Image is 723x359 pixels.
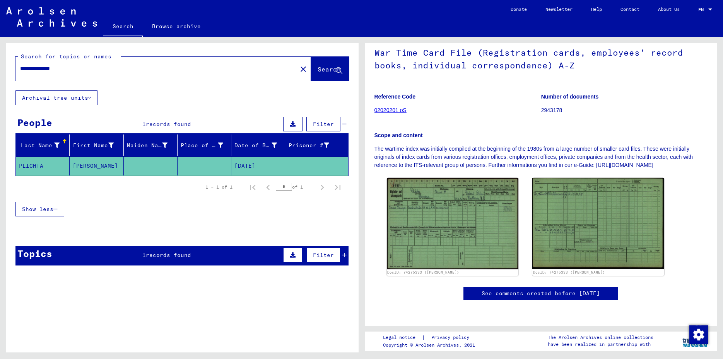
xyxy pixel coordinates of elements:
mat-label: Search for topics or names [21,53,111,60]
a: 02020201 oS [374,107,407,113]
p: The Arolsen Archives online collections [548,334,653,341]
span: EN [698,7,707,12]
button: Filter [306,248,340,262]
div: Place of Birth [181,141,223,150]
a: DocID: 74275333 ([PERSON_NAME]) [387,270,459,274]
p: The wartime index was initially compiled at the beginning of the 1980s from a large number of sma... [374,145,708,169]
b: Scope and content [374,132,423,138]
mat-header-cell: Date of Birth [231,134,285,156]
span: 1 [142,252,146,259]
div: Last Name [19,139,69,151]
div: | [383,333,479,342]
mat-header-cell: Prisoner # [285,134,348,156]
span: Filter [313,252,334,259]
mat-icon: close [299,65,308,74]
img: 002.jpg [532,178,664,269]
a: Legal notice [383,333,422,342]
button: Archival tree units [15,90,97,105]
span: 1 [142,121,146,128]
div: Prisoner # [288,139,338,151]
div: Place of Birth [181,139,233,151]
p: have been realized in partnership with [548,341,653,348]
div: People [17,116,52,129]
a: Privacy policy [425,333,479,342]
button: Show less [15,202,64,216]
p: 2943178 [541,106,708,114]
button: Clear [296,61,311,77]
div: Prisoner # [288,141,329,150]
mat-header-cell: Maiden Name [124,134,178,156]
a: Browse archive [143,17,210,36]
a: See comments created before [DATE] [482,289,600,298]
div: 1 – 1 of 1 [205,184,232,191]
button: Filter [306,117,340,131]
b: Reference Code [374,94,416,100]
div: Date of Birth [234,139,287,151]
mat-header-cell: Place of Birth [178,134,231,156]
mat-header-cell: Last Name [16,134,70,156]
button: Next page [314,179,330,195]
button: Last page [330,179,345,195]
div: of 1 [276,183,314,191]
div: Maiden Name [127,139,177,151]
span: Filter [313,121,334,128]
button: Search [311,57,349,81]
div: Topics [17,247,52,260]
span: records found [146,121,191,128]
button: First page [245,179,260,195]
span: Show less [22,206,53,213]
span: Search [318,65,341,73]
a: DocID: 74275333 ([PERSON_NAME]) [533,270,605,274]
p: Copyright © Arolsen Archives, 2021 [383,342,479,349]
img: 001.jpg [387,178,519,269]
mat-header-cell: First Name [70,134,123,156]
div: First Name [73,141,113,150]
img: Arolsen_neg.svg [6,7,97,27]
img: yv_logo.png [681,331,710,350]
img: Change consent [689,325,708,344]
div: Last Name [19,141,60,150]
h1: War Time Card File (Registration cards, employees’ record books, individual correspondence) A-Z [374,35,708,82]
mat-cell: [DATE] [231,157,285,175]
span: records found [146,252,191,259]
div: First Name [73,139,123,151]
mat-cell: PLICHTA [16,157,70,175]
div: Maiden Name [127,141,168,150]
b: Number of documents [541,94,599,100]
div: Date of Birth [234,141,277,150]
a: Search [103,17,143,37]
button: Previous page [260,179,276,195]
mat-cell: [PERSON_NAME] [70,157,123,175]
